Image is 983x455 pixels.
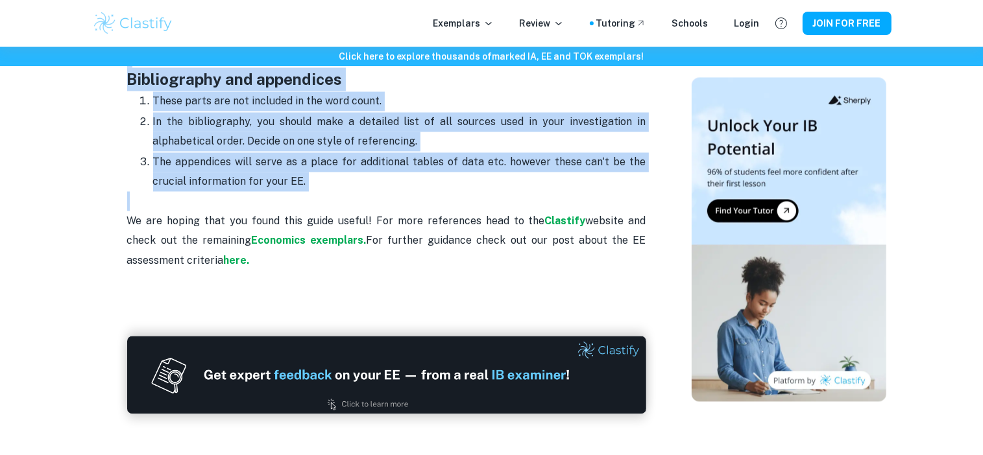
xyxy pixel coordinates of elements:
img: Clastify logo [92,10,175,36]
strong: Bibliography and appendices [127,71,343,89]
a: Clastify [545,215,586,227]
a: Tutoring [596,16,646,30]
p: In the bibliography, you should make a detailed list of all sources used in your investigation in... [153,113,646,152]
a: Login [734,16,760,30]
h6: Click here to explore thousands of marked IA, EE and TOK exemplars ! [3,49,980,64]
p: These parts are not included in the word count. [153,92,646,111]
button: Help and Feedback [770,12,792,34]
p: Exemplars [433,16,494,30]
p: The appendices will serve as a place for additional tables of data etc. however these can't be th... [153,153,646,192]
p: We are hoping that you found this guide useful! For more references head to the website and check... [127,192,646,310]
button: JOIN FOR FREE [803,12,892,35]
p: Review [520,16,564,30]
a: here. [224,255,250,267]
img: Thumbnail [692,78,886,402]
a: Schools [672,16,709,30]
img: Ad [127,336,646,414]
a: Economics exemplars. [251,235,366,247]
